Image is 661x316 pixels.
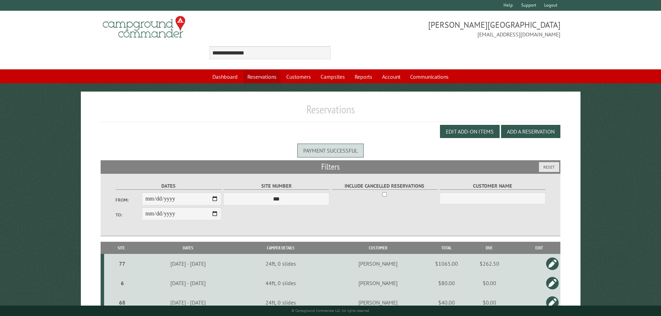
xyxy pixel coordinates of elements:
th: Site [104,242,139,254]
td: 24ft, 0 slides [238,293,324,312]
button: Reset [539,162,559,172]
th: Customer [324,242,433,254]
th: Edit [518,242,560,254]
label: From: [116,197,142,203]
a: Customers [282,70,315,83]
div: 68 [107,299,138,306]
th: Due [460,242,518,254]
button: Add a Reservation [501,125,560,138]
td: $0.00 [460,273,518,293]
div: [DATE] - [DATE] [140,299,237,306]
a: Communications [406,70,453,83]
td: [PERSON_NAME] [324,273,433,293]
a: Dashboard [208,70,242,83]
th: Total [433,242,460,254]
th: Dates [139,242,238,254]
td: $80.00 [433,273,460,293]
td: 44ft, 0 slides [238,273,324,293]
h2: Filters [101,160,561,173]
a: Account [378,70,405,83]
div: Payment successful [297,144,364,157]
label: Include Cancelled Reservations [332,182,438,190]
div: 6 [107,280,138,287]
h1: Reservations [101,103,561,122]
div: 77 [107,260,138,267]
label: Customer Name [440,182,545,190]
td: [PERSON_NAME] [324,293,433,312]
label: Dates [116,182,221,190]
td: $262.50 [460,254,518,273]
label: To: [116,212,142,218]
td: $0.00 [460,293,518,312]
div: [DATE] - [DATE] [140,280,237,287]
img: Campground Commander [101,14,187,41]
div: [DATE] - [DATE] [140,260,237,267]
a: Reservations [243,70,281,83]
span: [PERSON_NAME][GEOGRAPHIC_DATA] [EMAIL_ADDRESS][DOMAIN_NAME] [331,19,561,39]
small: © Campground Commander LLC. All rights reserved. [291,308,370,313]
th: Camper Details [238,242,324,254]
td: $1065.00 [433,254,460,273]
td: [PERSON_NAME] [324,254,433,273]
a: Reports [350,70,376,83]
td: $40.00 [433,293,460,312]
a: Campsites [316,70,349,83]
label: Site Number [223,182,329,190]
button: Edit Add-on Items [440,125,500,138]
td: 24ft, 0 slides [238,254,324,273]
